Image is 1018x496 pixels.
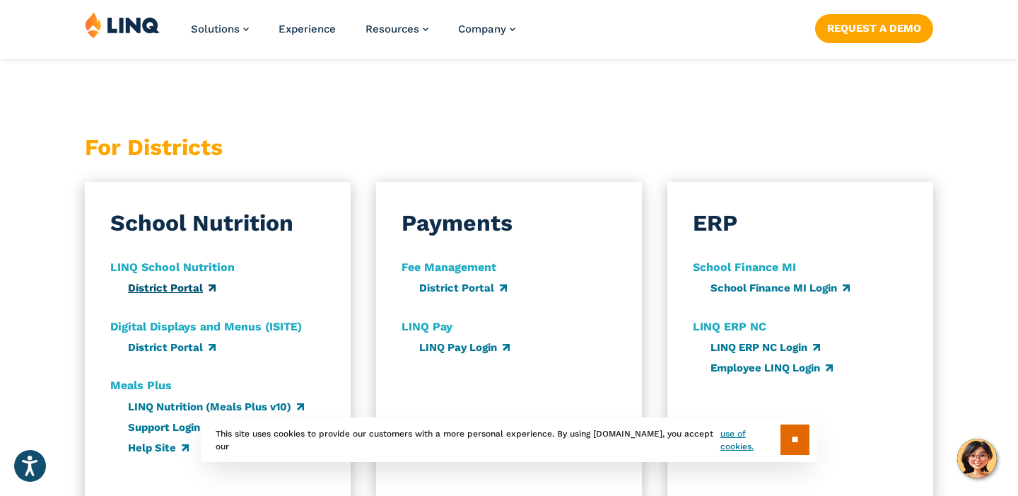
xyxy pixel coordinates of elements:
[419,282,507,294] a: District Portal
[85,11,160,38] img: LINQ | K‑12 Software
[191,23,249,35] a: Solutions
[128,400,304,413] a: LINQ Nutrition (Meals Plus v10)
[279,23,336,35] a: Experience
[720,427,780,453] a: use of cookies.
[710,282,850,294] a: School Finance MI Login
[419,341,510,354] a: LINQ Pay Login
[458,23,515,35] a: Company
[365,23,428,35] a: Resources
[710,341,820,354] a: LINQ ERP NC Login
[85,132,351,163] h3: For Districts
[128,421,213,434] a: Support Login
[693,320,766,333] strong: LINQ ERP NC
[191,11,515,58] nav: Primary Navigation
[693,260,796,274] strong: School Finance MI
[458,23,506,35] span: Company
[710,362,833,374] a: Employee LINQ Login
[402,320,452,333] strong: LINQ Pay
[693,207,737,239] h3: ERP
[110,207,293,239] h3: School Nutrition
[402,207,513,239] h3: Payments
[110,379,172,392] strong: Meals Plus
[128,341,216,354] a: District Portal
[110,320,302,333] strong: Digital Displays and Menus (ISITE)
[201,417,817,462] div: This site uses cookies to provide our customers with a more personal experience. By using [DOMAIN...
[815,14,933,42] a: Request a Demo
[957,439,997,478] button: Hello, have a question? Let’s chat.
[191,23,240,35] span: Solutions
[815,11,933,42] nav: Button Navigation
[365,23,419,35] span: Resources
[128,282,216,294] a: District Portal
[110,260,235,274] strong: LINQ School Nutrition
[402,260,496,274] strong: Fee Management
